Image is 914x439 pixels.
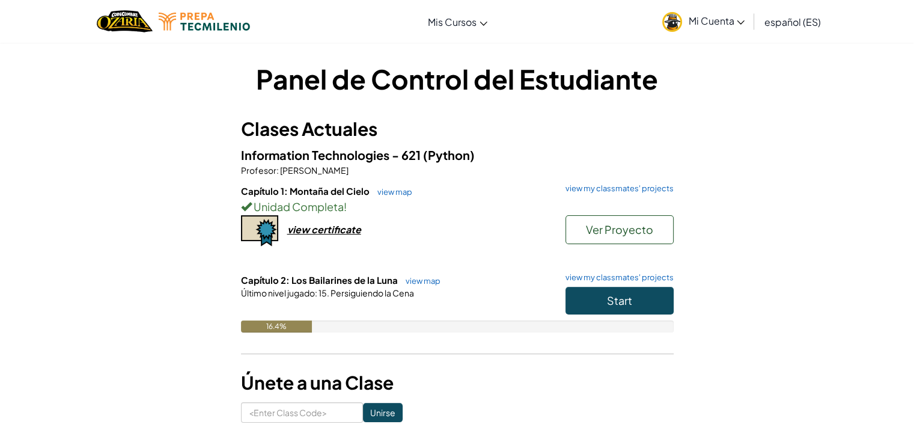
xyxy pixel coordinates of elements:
[565,287,674,315] button: Start
[586,223,653,236] span: Ver Proyecto
[662,12,682,32] img: avatar
[276,165,279,176] span: :
[565,215,674,244] button: Ver Proyecto
[241,165,276,176] span: Profesor
[97,9,153,34] img: Home
[241,215,278,247] img: certificate-icon.png
[287,223,361,236] div: view certificate
[315,287,317,298] span: :
[241,369,674,396] h3: Únete a una Clase
[688,14,745,27] span: Mi Cuenta
[241,147,423,162] span: Information Technologies - 621
[241,274,400,286] span: Capítulo 2: Los Bailarines de la Luna
[428,16,477,28] span: Mis Cursos
[317,287,329,298] span: 15.
[241,60,674,97] h1: Panel de Control del Estudiante
[241,115,674,143] h3: Clases Actuales
[423,147,475,162] span: (Python)
[241,185,371,197] span: Capítulo 1: Montaña del Cielo
[97,9,153,34] a: Ozaria by CodeCombat logo
[559,274,674,281] a: view my classmates' projects
[422,5,493,38] a: Mis Cursos
[241,287,315,298] span: Último nivel jugado
[279,165,349,176] span: [PERSON_NAME]
[758,5,826,38] a: español (ES)
[363,403,403,422] input: Unirse
[656,2,751,40] a: Mi Cuenta
[241,402,363,423] input: <Enter Class Code>
[400,276,440,286] a: view map
[329,287,414,298] span: Persiguiendo la Cena
[252,200,344,213] span: Unidad Completa
[344,200,347,213] span: !
[559,185,674,192] a: view my classmates' projects
[371,187,412,197] a: view map
[241,321,312,333] div: 16.4%
[241,223,361,236] a: view certificate
[607,293,632,307] span: Start
[764,16,820,28] span: español (ES)
[159,13,250,31] img: Tecmilenio logo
